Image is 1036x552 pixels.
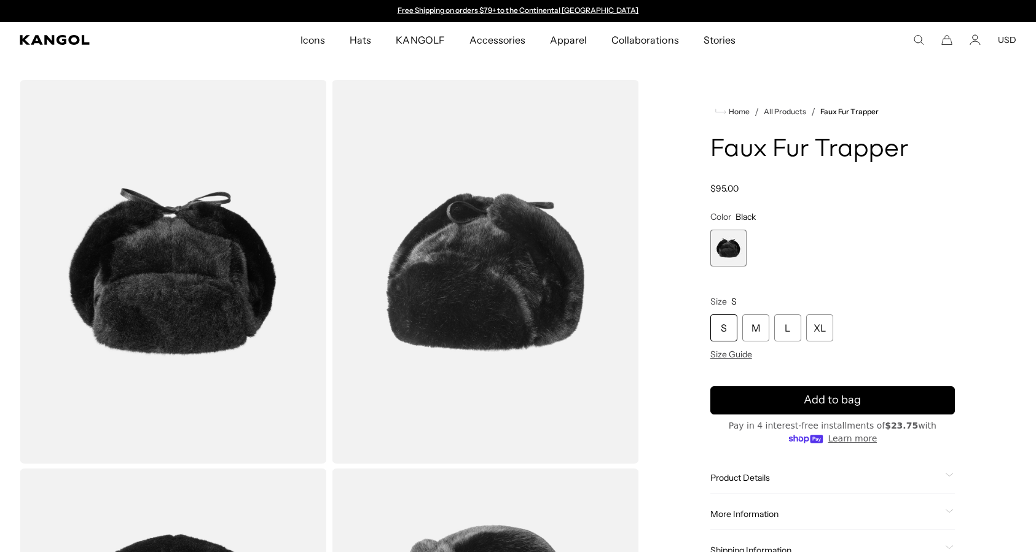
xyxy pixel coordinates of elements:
[726,107,750,116] span: Home
[20,35,198,45] a: Kangol
[913,34,924,45] summary: Search here
[704,22,736,58] span: Stories
[599,22,691,58] a: Collaborations
[288,22,337,58] a: Icons
[710,314,737,341] div: S
[391,6,645,16] slideshow-component: Announcement bar
[941,34,952,45] button: Cart
[970,34,981,45] a: Account
[710,386,955,414] button: Add to bag
[550,22,587,58] span: Apparel
[710,472,940,483] span: Product Details
[332,80,639,464] img: color-black
[710,104,955,119] nav: breadcrumbs
[710,296,727,307] span: Size
[691,22,748,58] a: Stories
[391,6,645,16] div: Announcement
[396,22,444,58] span: KANGOLF
[398,6,639,15] a: Free Shipping on orders $79+ to the Continental [GEOGRAPHIC_DATA]
[337,22,383,58] a: Hats
[457,22,538,58] a: Accessories
[750,104,759,119] li: /
[350,22,371,58] span: Hats
[806,104,815,119] li: /
[774,314,801,341] div: L
[710,508,940,519] span: More Information
[383,22,457,58] a: KANGOLF
[710,230,747,266] div: 1 of 1
[300,22,325,58] span: Icons
[710,136,955,163] h1: Faux Fur Trapper
[710,230,747,266] label: Black
[20,80,327,464] img: color-black
[710,183,739,194] span: $95.00
[469,22,525,58] span: Accessories
[611,22,678,58] span: Collaborations
[742,314,769,341] div: M
[820,107,878,116] a: Faux Fur Trapper
[806,314,833,341] div: XL
[538,22,599,58] a: Apparel
[715,106,750,117] a: Home
[736,211,756,222] span: Black
[804,392,861,408] span: Add to bag
[710,349,752,360] span: Size Guide
[998,34,1016,45] button: USD
[391,6,645,16] div: 1 of 2
[710,211,731,222] span: Color
[731,296,737,307] span: S
[764,107,806,116] a: All Products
